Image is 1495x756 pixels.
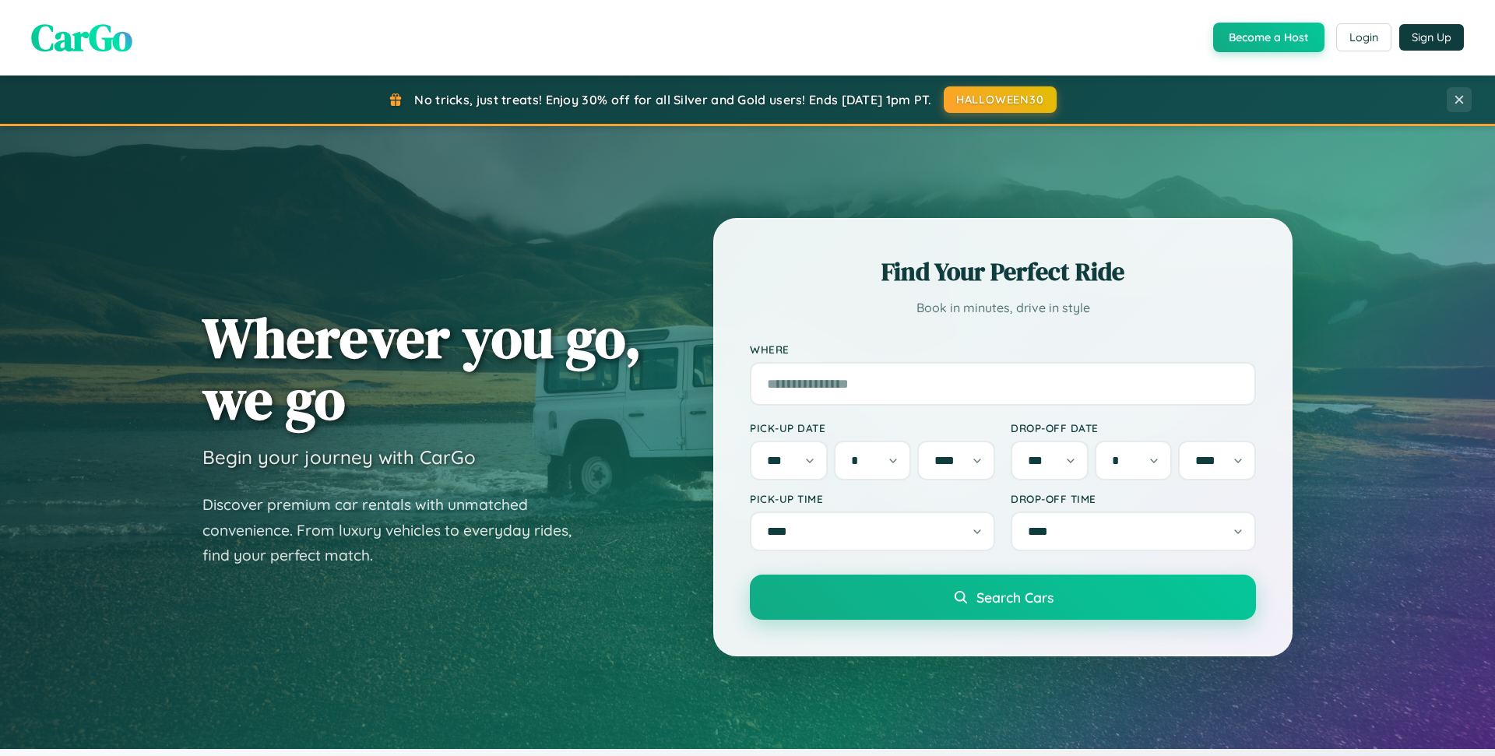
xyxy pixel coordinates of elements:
[944,86,1057,113] button: HALLOWEEN30
[1011,421,1256,434] label: Drop-off Date
[414,92,931,107] span: No tricks, just treats! Enjoy 30% off for all Silver and Gold users! Ends [DATE] 1pm PT.
[202,445,476,469] h3: Begin your journey with CarGo
[750,255,1256,289] h2: Find Your Perfect Ride
[31,12,132,63] span: CarGo
[750,492,995,505] label: Pick-up Time
[202,307,642,430] h1: Wherever you go, we go
[1011,492,1256,505] label: Drop-off Time
[202,492,592,568] p: Discover premium car rentals with unmatched convenience. From luxury vehicles to everyday rides, ...
[1213,23,1324,52] button: Become a Host
[750,421,995,434] label: Pick-up Date
[1336,23,1391,51] button: Login
[1399,24,1464,51] button: Sign Up
[976,589,1054,606] span: Search Cars
[750,297,1256,319] p: Book in minutes, drive in style
[750,575,1256,620] button: Search Cars
[750,343,1256,356] label: Where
